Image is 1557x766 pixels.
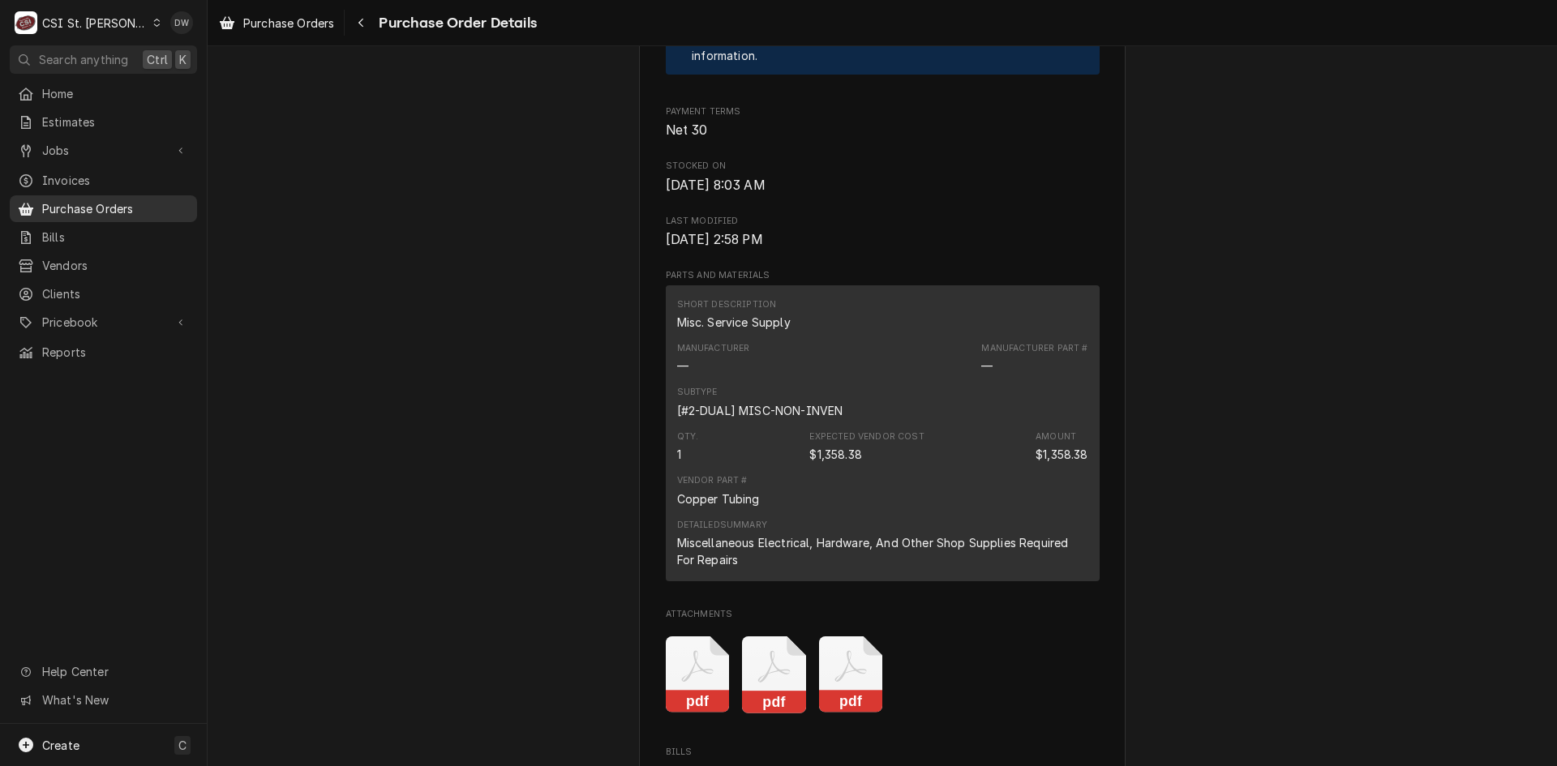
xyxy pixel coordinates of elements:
[42,691,187,708] span: What's New
[666,105,1100,140] div: Payment Terms
[666,160,1100,173] span: Stocked On
[42,85,189,102] span: Home
[666,178,766,193] span: [DATE] 8:03 AM
[10,309,197,336] a: Go to Pricebook
[179,51,187,68] span: K
[42,172,189,189] span: Invoices
[677,386,843,418] div: Subtype
[10,339,197,366] a: Reports
[243,15,334,32] span: Purchase Orders
[42,738,79,752] span: Create
[677,446,681,463] div: Quantity
[10,687,197,713] a: Go to What's New
[981,342,1087,355] div: Manufacturer Part #
[10,137,197,164] a: Go to Jobs
[170,11,193,34] div: Dyane Weber's Avatar
[666,160,1100,195] div: Stocked On
[39,51,128,68] span: Search anything
[666,285,1100,581] div: Line Item
[666,215,1100,228] span: Last Modified
[666,636,730,713] button: pdf
[981,357,993,374] div: Part Number
[666,608,1100,725] div: Attachments
[666,122,708,138] span: Net 30
[348,10,374,36] button: Navigate back
[666,232,763,247] span: [DATE] 2:58 PM
[666,269,1100,588] div: Parts and Materials
[10,109,197,135] a: Estimates
[10,280,197,307] a: Clients
[809,430,924,463] div: Expected Vendor Cost
[666,105,1100,118] span: Payment Terms
[666,230,1100,250] span: Last Modified
[742,636,806,713] button: pdf
[1036,430,1076,443] div: Amount
[677,474,748,487] div: Vendor Part #
[10,167,197,194] a: Invoices
[42,285,189,302] span: Clients
[147,51,168,68] span: Ctrl
[666,215,1100,250] div: Last Modified
[10,195,197,222] a: Purchase Orders
[819,636,883,713] button: pdf
[677,430,699,463] div: Quantity
[42,314,165,331] span: Pricebook
[981,342,1087,374] div: Part Number
[212,10,341,36] a: Purchase Orders
[10,252,197,279] a: Vendors
[42,344,189,361] span: Reports
[666,285,1100,588] div: Parts and Materials List
[677,298,791,331] div: Short Description
[666,608,1100,621] span: Attachments
[677,519,767,532] div: Detailed Summary
[10,45,197,74] button: Search anythingCtrlK
[42,663,187,680] span: Help Center
[666,121,1100,140] span: Payment Terms
[809,430,924,443] div: Expected Vendor Cost
[42,15,148,32] div: CSI St. [PERSON_NAME]
[1036,446,1087,463] div: Amount
[10,658,197,685] a: Go to Help Center
[809,446,861,463] div: Expected Vendor Cost
[10,224,197,250] a: Bills
[42,142,165,159] span: Jobs
[666,624,1100,726] span: Attachments
[677,342,750,355] div: Manufacturer
[666,269,1100,282] span: Parts and Materials
[677,342,750,374] div: Manufacturer
[42,257,189,274] span: Vendors
[42,200,189,217] span: Purchase Orders
[677,357,688,374] div: Manufacturer
[692,31,1083,64] div: No tracking number provided. Please reach out to the vendor for more information.
[677,430,699,443] div: Qty.
[42,229,189,246] span: Bills
[170,11,193,34] div: DW
[677,534,1088,568] div: Miscellaneous Electrical, Hardware, And Other Shop Supplies Required For Repairs
[1036,430,1087,463] div: Amount
[374,12,537,34] span: Purchase Order Details
[10,80,197,107] a: Home
[15,11,37,34] div: CSI St. Louis's Avatar
[42,113,189,131] span: Estimates
[666,746,1100,759] span: Bills
[677,386,718,399] div: Subtype
[677,314,791,331] div: Short Description
[677,298,777,311] div: Short Description
[677,490,760,507] div: Copper Tubing
[677,402,843,419] div: Subtype
[178,737,187,754] span: C
[15,11,37,34] div: C
[666,176,1100,195] span: Stocked On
